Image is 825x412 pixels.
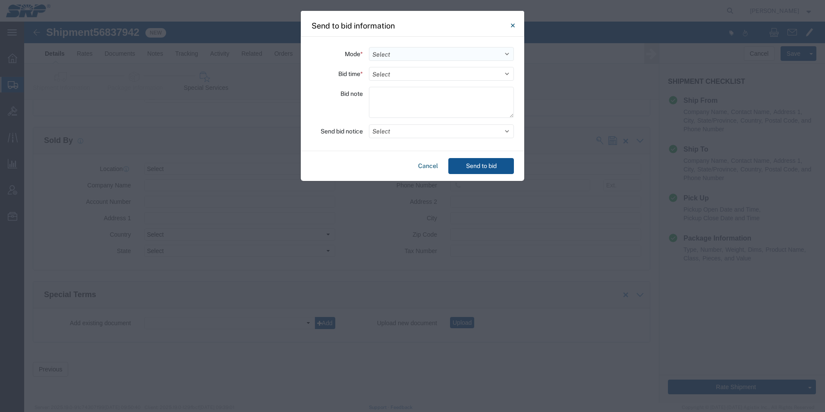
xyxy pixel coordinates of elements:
label: Mode [345,47,363,61]
button: Send to bid [448,158,514,174]
button: Select [369,124,514,138]
label: Send bid notice [321,124,363,138]
button: Close [504,17,521,34]
label: Bid note [340,87,363,101]
label: Bid time [338,67,363,81]
button: Cancel [415,158,441,174]
h4: Send to bid information [312,20,395,32]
